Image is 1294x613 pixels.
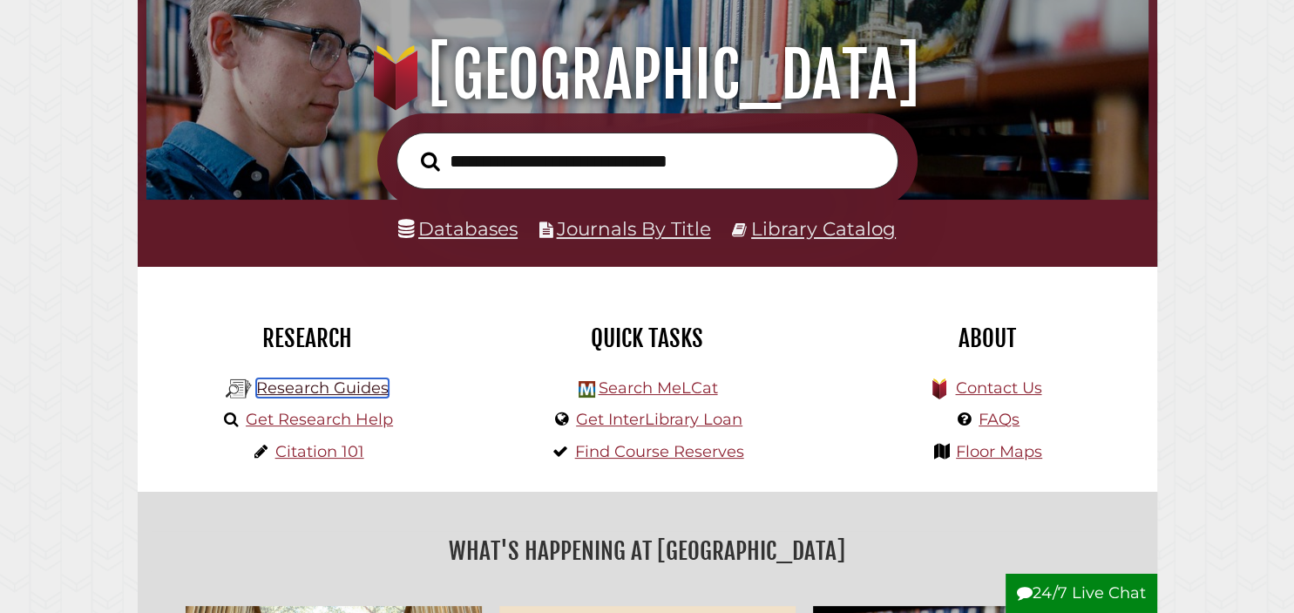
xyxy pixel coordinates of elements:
i: Search [421,151,440,172]
a: Citation 101 [275,442,364,461]
h2: Quick Tasks [491,324,804,353]
a: Journals By Title [557,217,711,240]
h2: Research [151,324,464,353]
a: Search MeLCat [598,378,717,398]
a: Contact Us [955,378,1041,398]
a: Floor Maps [956,442,1042,461]
h2: What's Happening at [GEOGRAPHIC_DATA] [151,531,1144,571]
img: Hekman Library Logo [226,376,252,402]
a: FAQs [979,410,1020,429]
a: Databases [398,217,518,240]
a: Get InterLibrary Loan [576,410,742,429]
a: Find Course Reserves [575,442,744,461]
a: Get Research Help [246,410,393,429]
h1: [GEOGRAPHIC_DATA] [166,37,1128,113]
a: Library Catalog [751,217,896,240]
img: Hekman Library Logo [579,381,595,398]
h2: About [830,324,1144,353]
a: Research Guides [256,378,389,398]
button: Search [412,146,449,176]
